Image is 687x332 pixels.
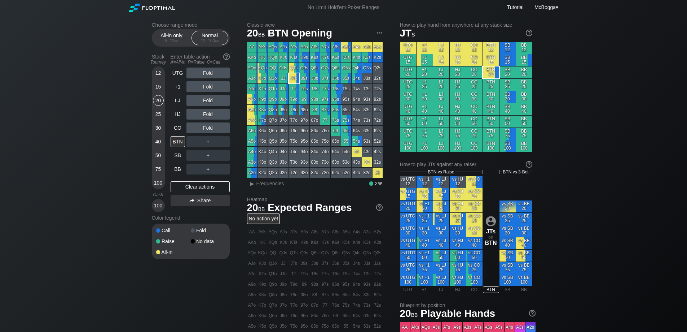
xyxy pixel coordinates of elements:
img: share.864f2f62.svg [189,199,194,203]
div: AQs [268,42,278,52]
div: AQo [247,63,257,73]
div: KJs [278,52,289,62]
div: 63s [362,126,372,136]
div: K6o [257,126,268,136]
div: 50 [153,150,164,161]
div: K2o [257,168,268,178]
div: 84o [310,147,320,157]
div: BB 20 [516,66,532,78]
div: 72s [373,115,383,125]
div: 95o [299,136,309,146]
div: Q7s [320,63,330,73]
div: 76o [320,126,330,136]
div: +1 40 [417,103,433,115]
div: UTG 12 [400,42,416,54]
div: K8o [257,105,268,115]
div: K9o [257,94,268,104]
div: 75 [153,164,164,174]
div: J4s [352,73,362,83]
div: UTG 50 [400,116,416,128]
div: K5o [257,136,268,146]
div: 76s [331,115,341,125]
div: CO [171,122,185,133]
div: A4s [352,42,362,52]
div: 74s [352,115,362,125]
div: 15 [153,81,164,92]
div: BB 25 [516,79,532,91]
div: Q9s [299,63,309,73]
span: s [411,30,415,38]
div: HJ 25 [450,79,466,91]
div: A3s [362,42,372,52]
div: 83o [310,157,320,167]
div: 88 [310,105,320,115]
div: 97s [320,94,330,104]
div: SB 50 [499,116,516,128]
div: UTG 75 [400,128,416,140]
div: BTN 30 [483,91,499,103]
div: Fold [191,228,225,233]
div: T4o [289,147,299,157]
div: 30 [153,122,164,133]
div: Fold [186,122,230,133]
div: LJ 50 [433,116,449,128]
div: Q2o [268,168,278,178]
div: Fold [186,109,230,120]
div: 87o [310,115,320,125]
div: J5s [341,73,351,83]
div: A5o [247,136,257,146]
div: QJs [278,63,289,73]
div: Call [156,228,191,233]
div: 95s [341,94,351,104]
div: SB 12 [499,42,516,54]
div: Normal [193,31,226,45]
div: JTs [289,73,299,83]
div: 44 [352,147,362,157]
div: KJo [257,73,268,83]
div: 84s [352,105,362,115]
div: CO 12 [466,42,483,54]
div: SB 100 [499,140,516,152]
div: KQs [268,52,278,62]
img: Floptimal logo [129,4,175,12]
div: UTG 20 [400,66,416,78]
div: Stack [149,51,168,68]
div: LJ 12 [433,42,449,54]
img: help.32db89a4.svg [528,309,536,317]
div: Q3o [268,157,278,167]
div: UTG 40 [400,103,416,115]
div: 73o [320,157,330,167]
div: A7s [320,42,330,52]
div: 55 [341,136,351,146]
img: help.32db89a4.svg [525,29,533,37]
span: bb [175,38,179,43]
div: BB 100 [516,140,532,152]
div: 53s [362,136,372,146]
div: CO 100 [466,140,483,152]
div: 65o [331,136,341,146]
div: 100 [153,200,164,211]
div: No data [191,239,225,244]
div: K4s [352,52,362,62]
div: KTo [257,84,268,94]
div: +1 50 [417,116,433,128]
div: 40 [153,136,164,147]
div: 92o [299,168,309,178]
div: HJ 75 [450,128,466,140]
div: How to play JTs against any raiser [400,161,532,167]
div: 92s [373,94,383,104]
div: K2s [373,52,383,62]
div: LJ [171,95,185,106]
div: T8s [310,84,320,94]
div: CO 20 [466,66,483,78]
div: T2o [289,168,299,178]
div: 82s [373,105,383,115]
div: UTG 30 [400,91,416,103]
div: J9s [299,73,309,83]
div: CO 30 [466,91,483,103]
div: A6s [331,42,341,52]
div: A8s [310,42,320,52]
div: ATs [289,42,299,52]
div: Enter table action [171,51,230,68]
div: BB [171,164,185,174]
